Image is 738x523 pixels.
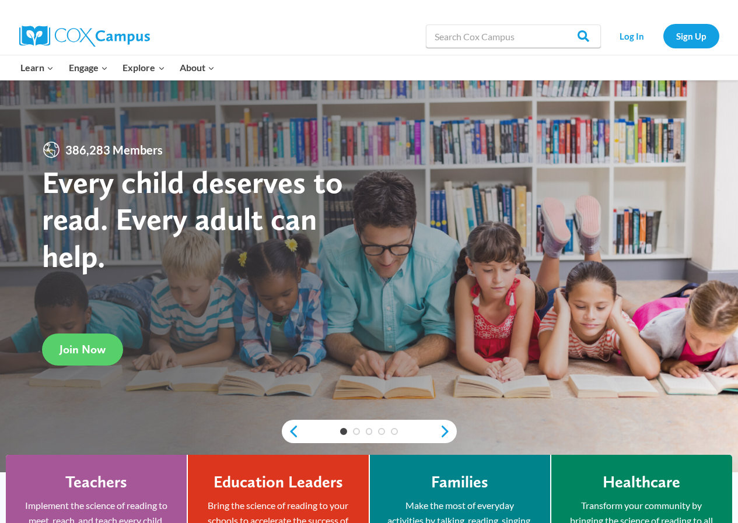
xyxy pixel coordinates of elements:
a: 2 [353,428,360,435]
strong: Every child deserves to read. Every adult can help. [42,163,343,275]
a: Join Now [42,334,123,366]
span: 386,283 Members [61,141,167,159]
div: content slider buttons [282,420,457,443]
a: 5 [391,428,398,435]
span: Explore [123,60,165,75]
span: Join Now [60,342,106,356]
h4: Teachers [65,472,127,492]
a: previous [282,424,299,438]
h4: Healthcare [603,472,680,492]
a: Log In [607,24,657,48]
a: 3 [366,428,373,435]
input: Search Cox Campus [426,24,601,48]
img: Cox Campus [19,26,150,47]
a: Sign Up [663,24,719,48]
nav: Primary Navigation [13,55,222,80]
span: About [180,60,215,75]
span: Learn [20,60,54,75]
a: next [439,424,457,438]
h4: Education Leaders [214,472,343,492]
a: 1 [340,428,347,435]
a: 4 [378,428,385,435]
h4: Families [431,472,488,492]
span: Engage [69,60,108,75]
nav: Secondary Navigation [607,24,719,48]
